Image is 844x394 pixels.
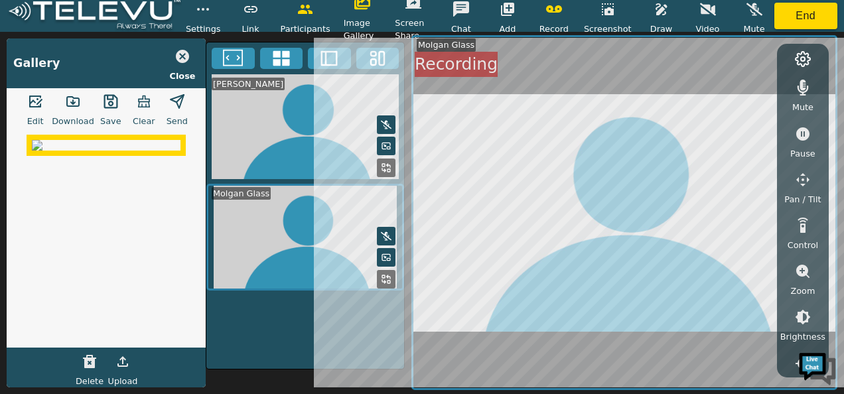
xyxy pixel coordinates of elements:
span: Clear [133,115,155,127]
button: Replace Feed [377,159,395,177]
span: Video [696,23,720,35]
span: Chat [451,23,471,35]
span: Link [242,23,259,35]
div: Chat with us now [69,70,223,87]
span: We're online! [77,115,183,249]
button: Picture in Picture [377,248,395,267]
span: Mute [743,23,764,35]
span: Settings [186,23,221,35]
button: Two Window Medium [308,48,351,69]
span: Send [167,115,188,127]
span: Brightness [780,330,825,343]
span: Screen Share [395,17,431,42]
span: Mute [792,101,813,113]
span: Pause [790,147,815,160]
button: Upload [106,348,139,375]
button: 4x4 [260,48,303,69]
img: bceefc1c-9588-4b2a-bb0b-c58c9a51d71b [32,140,180,151]
span: Add [499,23,516,35]
div: [PERSON_NAME] [212,78,285,90]
span: Close [170,70,196,82]
div: Molgan Glass [212,187,271,200]
span: Upload [108,375,138,387]
span: Participants [281,23,330,35]
span: Pan / Tilt [784,193,821,206]
span: Screenshot [584,23,632,35]
button: Fullscreen [212,48,255,69]
button: Mute [377,115,395,134]
span: Save [100,115,121,127]
img: Chat Widget [798,348,837,387]
button: Replace Feed [377,270,395,289]
textarea: Type your message and hit 'Enter' [7,257,253,304]
img: d_736959983_company_1615157101543_736959983 [23,62,56,95]
span: Edit [27,115,44,127]
button: End [774,3,838,29]
span: Record [539,23,569,35]
span: Control [788,239,818,251]
div: Recording [415,52,498,77]
div: Gallery [13,54,60,72]
span: Download [52,115,94,127]
span: Zoom [790,285,815,297]
button: Picture in Picture [377,137,395,155]
span: Delete [76,375,104,387]
div: Molgan Glass [417,38,476,51]
button: Mute [377,227,395,245]
span: Image Gallery [344,17,382,42]
div: Minimize live chat window [218,7,249,38]
span: Draw [650,23,672,35]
